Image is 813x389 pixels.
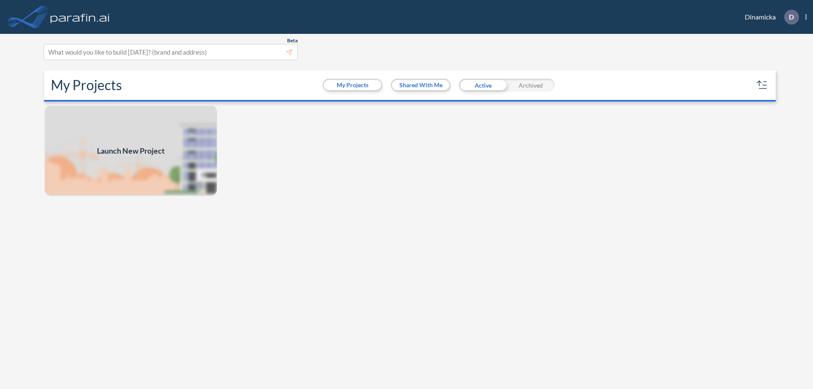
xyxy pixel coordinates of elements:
[755,78,769,92] button: sort
[49,8,111,25] img: logo
[287,37,298,44] span: Beta
[44,105,218,196] a: Launch New Project
[789,13,794,21] p: D
[732,10,807,25] div: Dinamicka
[392,80,449,90] button: Shared With Me
[51,77,122,93] h2: My Projects
[44,105,218,196] img: add
[324,80,381,90] button: My Projects
[97,145,165,157] span: Launch New Project
[507,79,555,91] div: Archived
[459,79,507,91] div: Active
